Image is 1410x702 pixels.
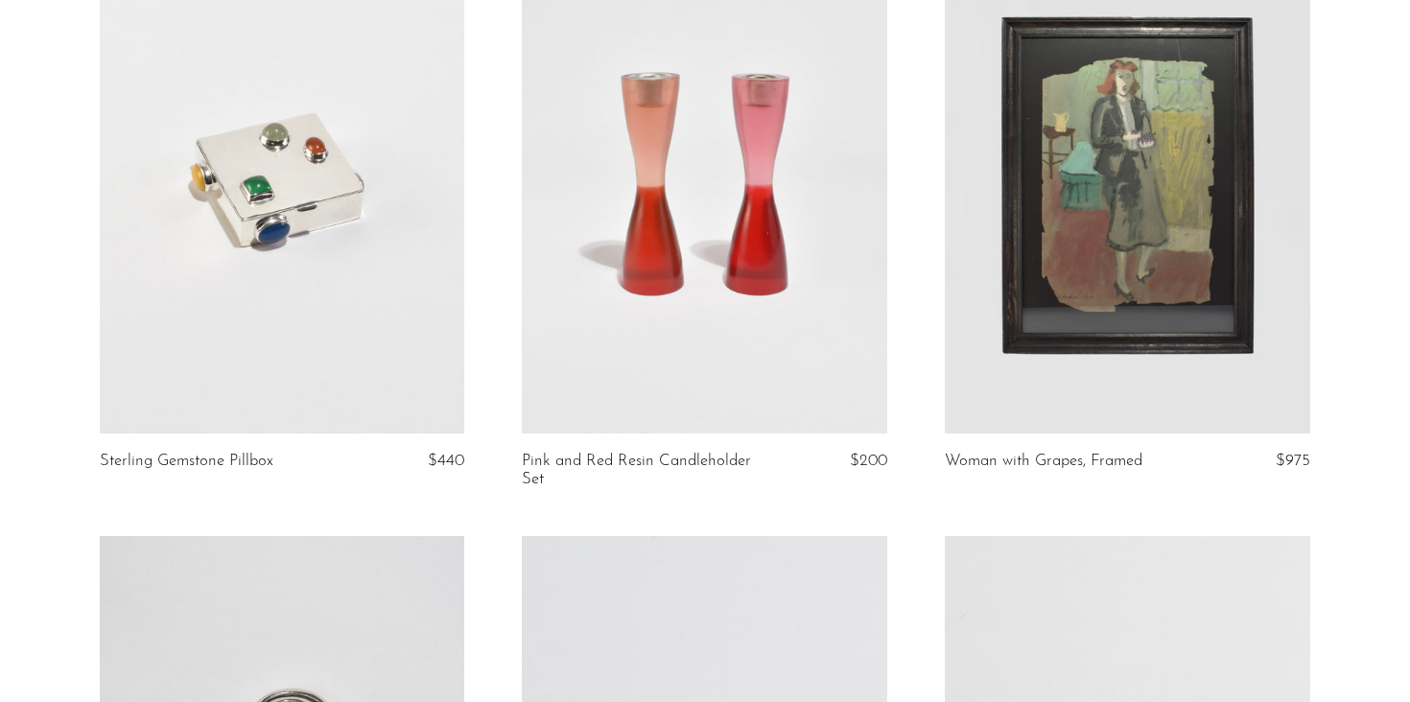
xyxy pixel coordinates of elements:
[850,453,887,469] span: $200
[945,453,1142,470] a: Woman with Grapes, Framed
[522,453,766,488] a: Pink and Red Resin Candleholder Set
[1276,453,1310,469] span: $975
[428,453,464,469] span: $440
[100,453,273,470] a: Sterling Gemstone Pillbox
